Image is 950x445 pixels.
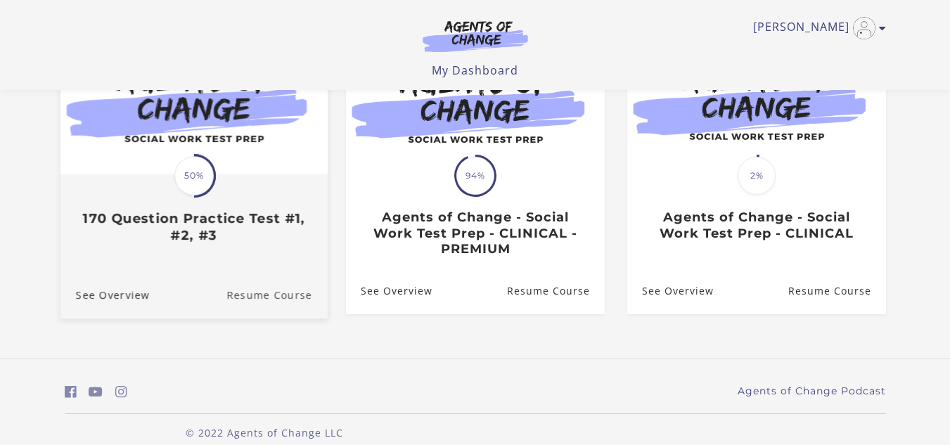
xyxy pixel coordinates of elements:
h3: Agents of Change - Social Work Test Prep - CLINICAL - PREMIUM [361,209,589,257]
h3: 170 Question Practice Test #1, #2, #3 [75,210,312,243]
a: My Dashboard [432,63,518,78]
a: Agents of Change - Social Work Test Prep - CLINICAL - PREMIUM: Resume Course [506,268,604,314]
h3: Agents of Change - Social Work Test Prep - CLINICAL [642,209,871,241]
a: 170 Question Practice Test #1, #2, #3: See Overview [60,271,149,318]
a: 170 Question Practice Test #1, #2, #3: Resume Course [226,271,328,318]
a: Agents of Change Podcast [738,384,886,399]
a: Toggle menu [753,17,879,39]
span: 2% [738,157,776,195]
span: 50% [174,156,214,195]
span: 94% [456,157,494,195]
a: https://www.instagram.com/agentsofchangeprep/ (Open in a new window) [115,382,127,402]
i: https://www.youtube.com/c/AgentsofChangeTestPrepbyMeaganMitchell (Open in a new window) [89,385,103,399]
i: https://www.facebook.com/groups/aswbtestprep (Open in a new window) [65,385,77,399]
a: Agents of Change - Social Work Test Prep - CLINICAL: Resume Course [788,268,885,314]
a: Agents of Change - Social Work Test Prep - CLINICAL - PREMIUM: See Overview [346,268,432,314]
i: https://www.instagram.com/agentsofchangeprep/ (Open in a new window) [115,385,127,399]
img: Agents of Change Logo [408,20,543,52]
a: https://www.youtube.com/c/AgentsofChangeTestPrepbyMeaganMitchell (Open in a new window) [89,382,103,402]
a: https://www.facebook.com/groups/aswbtestprep (Open in a new window) [65,382,77,402]
a: Agents of Change - Social Work Test Prep - CLINICAL: See Overview [627,268,714,314]
p: © 2022 Agents of Change LLC [65,425,464,440]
